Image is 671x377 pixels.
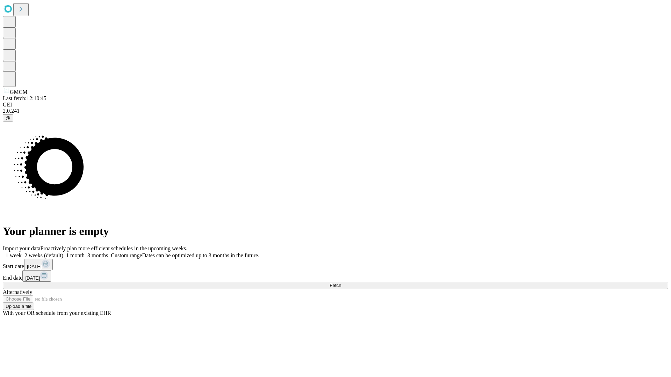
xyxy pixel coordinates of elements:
[24,259,53,270] button: [DATE]
[22,270,51,282] button: [DATE]
[3,270,668,282] div: End date
[6,115,10,120] span: @
[3,114,13,121] button: @
[10,89,28,95] span: GMCM
[142,252,259,258] span: Dates can be optimized up to 3 months in the future.
[87,252,108,258] span: 3 months
[3,245,41,251] span: Import your data
[330,283,341,288] span: Fetch
[27,264,42,269] span: [DATE]
[3,310,111,316] span: With your OR schedule from your existing EHR
[3,102,668,108] div: GEI
[3,108,668,114] div: 2.0.241
[3,225,668,238] h1: Your planner is empty
[3,259,668,270] div: Start date
[3,95,46,101] span: Last fetch: 12:10:45
[25,275,40,281] span: [DATE]
[24,252,63,258] span: 2 weeks (default)
[111,252,142,258] span: Custom range
[3,282,668,289] button: Fetch
[66,252,85,258] span: 1 month
[3,289,32,295] span: Alternatively
[41,245,187,251] span: Proactively plan more efficient schedules in the upcoming weeks.
[6,252,22,258] span: 1 week
[3,303,34,310] button: Upload a file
